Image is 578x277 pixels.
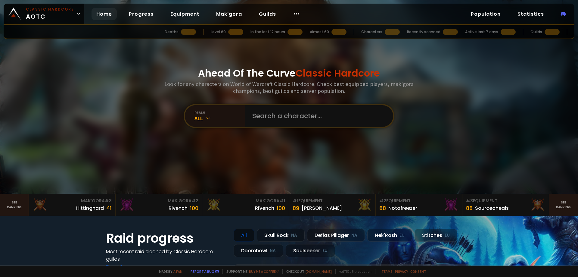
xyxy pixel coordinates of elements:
h1: Raid progress [106,229,226,248]
div: Defias Pillager [307,229,365,242]
a: #3Equipment88Sourceoheals [462,194,549,216]
a: Mak'gora [211,8,247,20]
span: AOTC [26,7,74,21]
a: Buy me a coffee [249,269,279,274]
div: Guilds [530,29,542,35]
h1: Ahead Of The Curve [198,66,380,80]
a: a fan [173,269,182,274]
small: NA [291,232,297,238]
div: Doomhowl [234,244,283,257]
a: Guilds [254,8,281,20]
a: Statistics [513,8,549,20]
span: v. d752d5 - production [335,269,371,274]
div: Soulseeker [286,244,335,257]
span: Checkout [282,269,332,274]
div: 89 [293,204,299,212]
span: # 3 [466,198,473,204]
div: Mak'Gora [33,198,112,204]
div: Sourceoheals [475,204,509,212]
div: Almost 60 [310,29,329,35]
div: Rîvench [255,204,274,212]
div: 41 [106,204,112,212]
div: Rivench [169,204,188,212]
small: EU [322,248,328,254]
div: Mak'Gora [119,198,198,204]
div: 100 [190,204,198,212]
a: See all progress [106,263,145,270]
div: 88 [466,204,473,212]
a: Privacy [395,269,408,274]
a: Progress [124,8,158,20]
div: Deaths [165,29,179,35]
h3: Look for any characters on World of Warcraft Classic Hardcore. Check best equipped players, mak'g... [162,80,416,94]
div: Characters [361,29,382,35]
div: Recently scanned [407,29,440,35]
div: 88 [379,204,386,212]
span: Classic Hardcore [296,66,380,80]
div: Stitches [415,229,457,242]
span: # 1 [279,198,285,204]
div: All [194,115,245,122]
span: Support me, [222,269,279,274]
a: [DOMAIN_NAME] [306,269,332,274]
small: NA [270,248,276,254]
div: Equipment [379,198,458,204]
a: Mak'Gora#2Rivench100 [116,194,202,216]
a: Mak'Gora#1Rîvench100 [202,194,289,216]
input: Search a character... [249,105,386,127]
div: 100 [277,204,285,212]
a: Report a bug [191,269,214,274]
div: realm [194,110,245,115]
div: Notafreezer [388,204,417,212]
div: [PERSON_NAME] [302,204,342,212]
small: EU [399,232,405,238]
small: Classic Hardcore [26,7,74,12]
h4: Most recent raid cleaned by Classic Hardcore guilds [106,248,226,263]
div: Skull Rock [257,229,305,242]
a: Terms [381,269,393,274]
div: Equipment [293,198,372,204]
a: Classic HardcoreAOTC [4,4,84,24]
div: Mak'Gora [206,198,285,204]
div: Equipment [466,198,545,204]
a: Mak'Gora#3Hittinghard41 [29,194,116,216]
span: # 3 [105,198,112,204]
div: Active last 7 days [465,29,498,35]
div: Level 60 [211,29,226,35]
a: Equipment [166,8,204,20]
a: Consent [410,269,426,274]
span: # 2 [191,198,198,204]
span: # 2 [379,198,386,204]
a: Population [466,8,505,20]
small: EU [445,232,450,238]
a: #1Equipment89[PERSON_NAME] [289,194,376,216]
div: Nek'Rosh [367,229,412,242]
span: # 1 [293,198,298,204]
a: #2Equipment88Notafreezer [376,194,462,216]
div: Hittinghard [76,204,104,212]
a: Seeranking [549,194,578,216]
small: NA [351,232,357,238]
span: Made by [155,269,182,274]
div: All [234,229,254,242]
div: In the last 12 hours [250,29,285,35]
a: Home [92,8,117,20]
